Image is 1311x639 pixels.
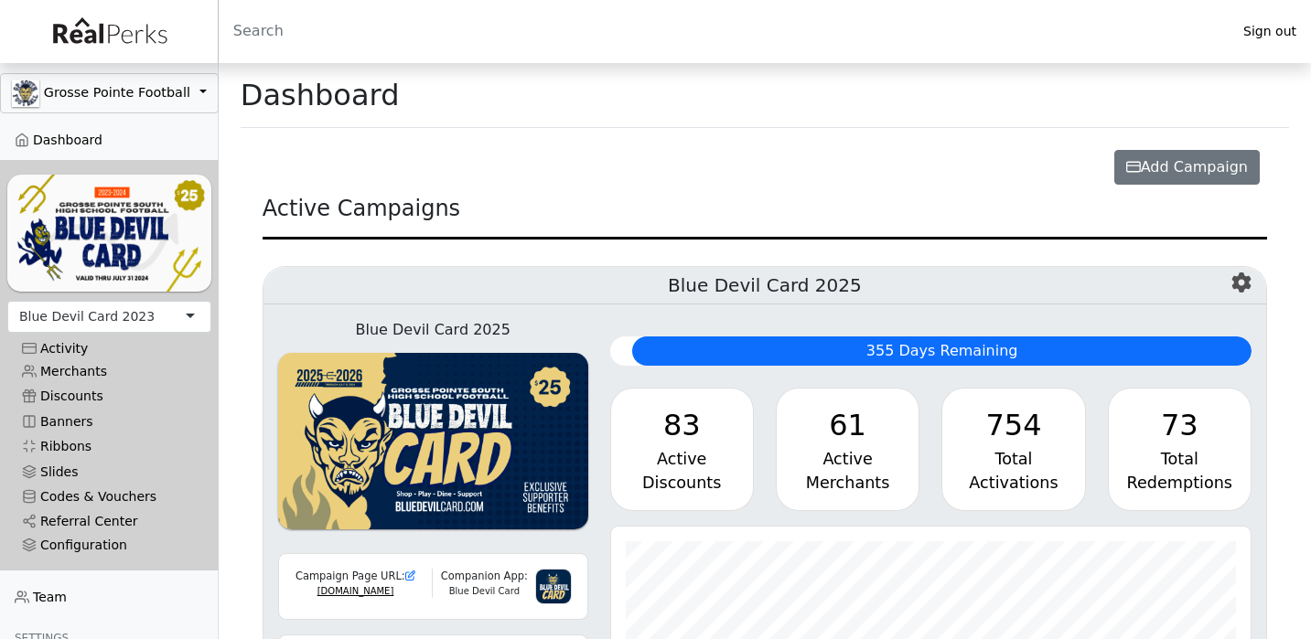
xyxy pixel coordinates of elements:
div: Active Campaigns [263,192,1267,240]
a: Referral Center [7,509,211,534]
img: WvZzOez5OCqmO91hHZfJL7W2tJ07LbGMjwPPNJwI.png [278,353,588,530]
a: 754 Total Activations [941,388,1085,511]
a: [DOMAIN_NAME] [317,586,394,596]
input: Search [219,9,1229,53]
div: 754 [957,403,1069,447]
div: Companion App: [433,569,535,584]
div: Discounts [626,471,738,495]
a: Slides [7,459,211,484]
img: GAa1zriJJmkmu1qRtUwg8x1nQwzlKm3DoqW9UgYl.jpg [12,80,39,107]
img: 3g6IGvkLNUf97zVHvl5PqY3f2myTnJRpqDk2mpnC.png [535,569,571,604]
div: Activations [957,471,1069,495]
button: Add Campaign [1114,150,1260,185]
div: Blue Devil Card [433,584,535,598]
div: Blue Devil Card 2023 [19,307,155,326]
div: 83 [626,403,738,447]
a: Banners [7,410,211,434]
div: Merchants [791,471,904,495]
a: Codes & Vouchers [7,485,211,509]
div: 355 Days Remaining [632,336,1252,366]
div: Redemptions [1123,471,1236,495]
div: Active [626,447,738,471]
div: Blue Devil Card 2025 [278,319,588,341]
div: 61 [791,403,904,447]
h5: Blue Devil Card 2025 [263,267,1266,304]
h1: Dashboard [241,78,400,112]
a: Sign out [1229,19,1311,44]
a: 61 Active Merchants [776,388,919,511]
a: Ribbons [7,434,211,459]
a: Merchants [7,359,211,384]
img: YNIl3DAlDelxGQFo2L2ARBV2s5QDnXUOFwQF9zvk.png [7,175,211,291]
div: Total [957,447,1069,471]
a: 83 Active Discounts [610,388,754,511]
a: 73 Total Redemptions [1108,388,1252,511]
div: Activity [22,341,197,357]
div: Campaign Page URL: [290,569,421,584]
a: Discounts [7,384,211,409]
div: Total [1123,447,1236,471]
div: Configuration [22,538,197,553]
div: Active [791,447,904,471]
div: 73 [1123,403,1236,447]
img: real_perks_logo-01.svg [43,11,175,52]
